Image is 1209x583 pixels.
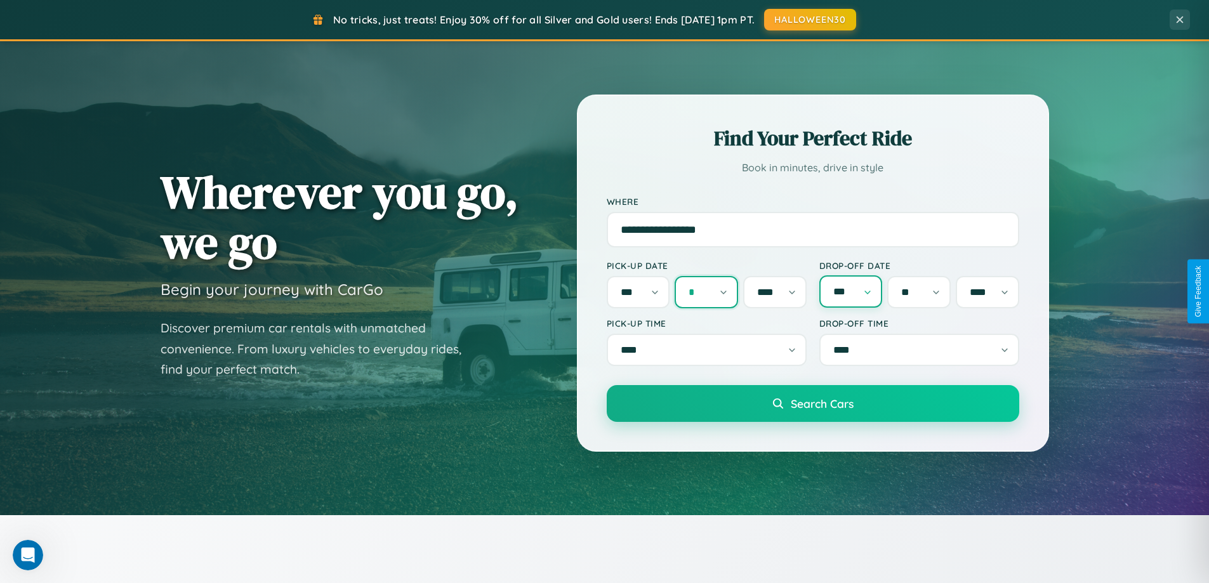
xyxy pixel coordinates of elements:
span: Search Cars [791,396,854,410]
label: Drop-off Date [819,260,1019,271]
label: Drop-off Time [819,318,1019,329]
p: Discover premium car rentals with unmatched convenience. From luxury vehicles to everyday rides, ... [161,318,478,380]
label: Where [607,196,1019,207]
button: HALLOWEEN30 [764,9,856,30]
span: No tricks, just treats! Enjoy 30% off for all Silver and Gold users! Ends [DATE] 1pm PT. [333,13,755,26]
iframe: Intercom live chat [13,540,43,570]
h3: Begin your journey with CarGo [161,280,383,299]
div: Give Feedback [1194,266,1203,317]
h1: Wherever you go, we go [161,167,519,267]
p: Book in minutes, drive in style [607,159,1019,177]
label: Pick-up Time [607,318,807,329]
button: Search Cars [607,385,1019,422]
label: Pick-up Date [607,260,807,271]
h2: Find Your Perfect Ride [607,124,1019,152]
